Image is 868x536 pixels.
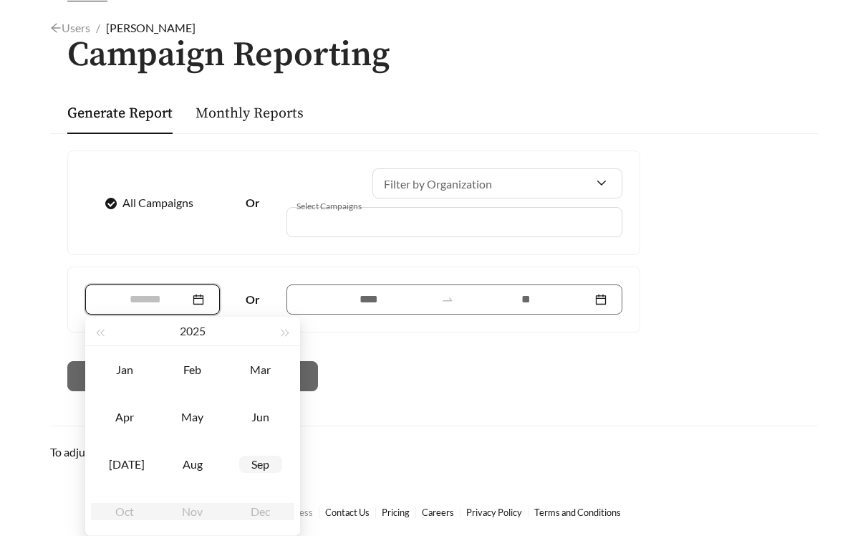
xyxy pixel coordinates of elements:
[534,507,621,518] a: Terms and Conditions
[103,361,146,378] div: Jan
[239,408,282,426] div: Jun
[466,507,522,518] a: Privacy Policy
[67,361,190,391] button: Download CSV
[91,393,159,441] td: 2025-04
[441,293,454,306] span: to
[382,507,410,518] a: Pricing
[159,441,227,488] td: 2025-08
[226,441,294,488] td: 2025-09
[171,361,214,378] div: Feb
[171,408,214,426] div: May
[226,393,294,441] td: 2025-06
[159,393,227,441] td: 2025-05
[50,21,90,34] a: arrow-leftUsers
[171,456,214,473] div: Aug
[50,37,818,75] h1: Campaign Reporting
[50,22,62,34] span: arrow-left
[103,456,146,473] div: [DATE]
[91,441,159,488] td: 2025-07
[117,194,199,211] span: All Campaigns
[441,293,454,306] span: swap-right
[106,21,196,34] span: [PERSON_NAME]
[246,292,260,306] strong: Or
[196,105,304,123] a: Monthly Reports
[103,408,146,426] div: Apr
[226,346,294,393] td: 2025-03
[91,346,159,393] td: 2025-01
[180,317,206,345] button: 2025
[50,445,293,459] span: To adjust email preferences, visit the page.
[239,456,282,473] div: Sep
[67,105,173,123] a: Generate Report
[159,346,227,393] td: 2025-02
[239,361,282,378] div: Mar
[325,507,370,518] a: Contact Us
[246,196,260,209] strong: Or
[422,507,454,518] a: Careers
[96,21,100,34] span: /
